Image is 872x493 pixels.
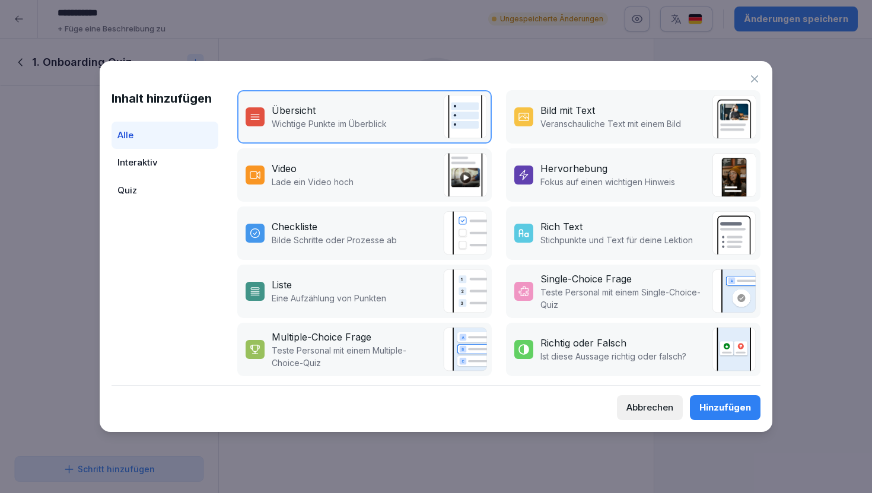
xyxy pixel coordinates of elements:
[540,336,626,350] div: Richtig oder Falsch
[272,292,386,304] p: Eine Aufzählung von Punkten
[540,350,686,362] p: Ist diese Aussage richtig oder falsch?
[272,330,371,344] div: Multiple-Choice Frage
[690,395,760,420] button: Hinzufügen
[540,272,632,286] div: Single-Choice Frage
[443,95,487,139] img: overview.svg
[272,161,297,176] div: Video
[540,103,595,117] div: Bild mit Text
[443,327,487,371] img: quiz.svg
[112,122,218,150] div: Alle
[712,211,756,255] img: richtext.svg
[272,103,316,117] div: Übersicht
[712,95,756,139] img: text_image.png
[699,401,751,414] div: Hinzufügen
[443,211,487,255] img: checklist.svg
[540,220,583,234] div: Rich Text
[112,90,218,107] h1: Inhalt hinzufügen
[112,149,218,177] div: Interaktiv
[272,278,292,292] div: Liste
[626,401,673,414] div: Abbrechen
[112,177,218,205] div: Quiz
[272,117,387,130] p: Wichtige Punkte im Überblick
[712,153,756,197] img: callout.png
[443,269,487,313] img: list.svg
[540,161,607,176] div: Hervorhebung
[540,176,675,188] p: Fokus auf einen wichtigen Hinweis
[712,269,756,313] img: single_choice_quiz.svg
[617,395,683,420] button: Abbrechen
[712,327,756,371] img: true_false.svg
[443,153,487,197] img: video.png
[540,286,706,311] p: Teste Personal mit einem Single-Choice-Quiz
[272,220,317,234] div: Checkliste
[540,117,681,130] p: Veranschauliche Text mit einem Bild
[540,234,693,246] p: Stichpunkte und Text für deine Lektion
[272,176,354,188] p: Lade ein Video hoch
[272,344,437,369] p: Teste Personal mit einem Multiple-Choice-Quiz
[272,234,397,246] p: Bilde Schritte oder Prozesse ab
